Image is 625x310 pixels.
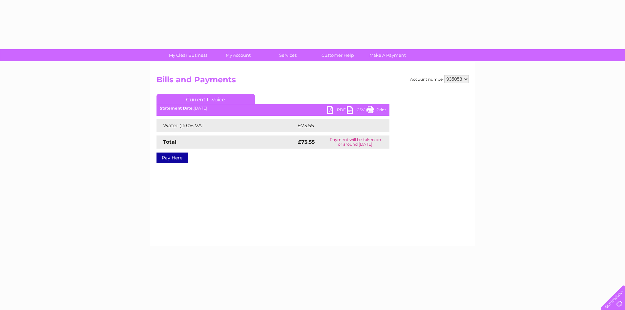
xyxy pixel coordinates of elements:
[156,94,255,104] a: Current Invoice
[296,119,376,132] td: £73.55
[347,106,366,115] a: CSV
[163,139,177,145] strong: Total
[156,75,469,88] h2: Bills and Payments
[366,106,386,115] a: Print
[156,119,296,132] td: Water @ 0% VAT
[327,106,347,115] a: PDF
[261,49,315,61] a: Services
[156,106,389,111] div: [DATE]
[298,139,315,145] strong: £73.55
[410,75,469,83] div: Account number
[361,49,415,61] a: Make A Payment
[211,49,265,61] a: My Account
[156,153,188,163] a: Pay Here
[161,49,215,61] a: My Clear Business
[160,106,194,111] b: Statement Date:
[311,49,365,61] a: Customer Help
[321,135,389,149] td: Payment will be taken on or around [DATE]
